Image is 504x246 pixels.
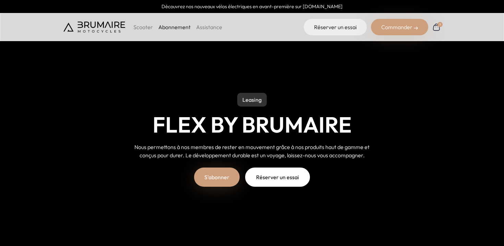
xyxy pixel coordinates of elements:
[134,144,370,159] span: Nous permettons à nos membres de rester en mouvement grâce à nos produits haut de gamme et conçus...
[133,23,153,31] p: Scooter
[432,23,441,32] a: 1
[63,22,125,33] img: Brumaire Motocycles
[371,19,428,35] div: Commander
[432,23,441,32] img: Panier
[304,19,367,35] a: Réserver un essai
[158,24,191,30] a: Abonnement
[196,24,222,30] a: Assistance
[237,93,267,107] p: Leasing
[194,168,240,187] a: S'abonner
[414,26,418,30] img: right-arrow-2.png
[153,112,352,137] h1: Flex by Brumaire
[245,168,310,187] a: Réserver un essai
[437,21,443,27] div: 1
